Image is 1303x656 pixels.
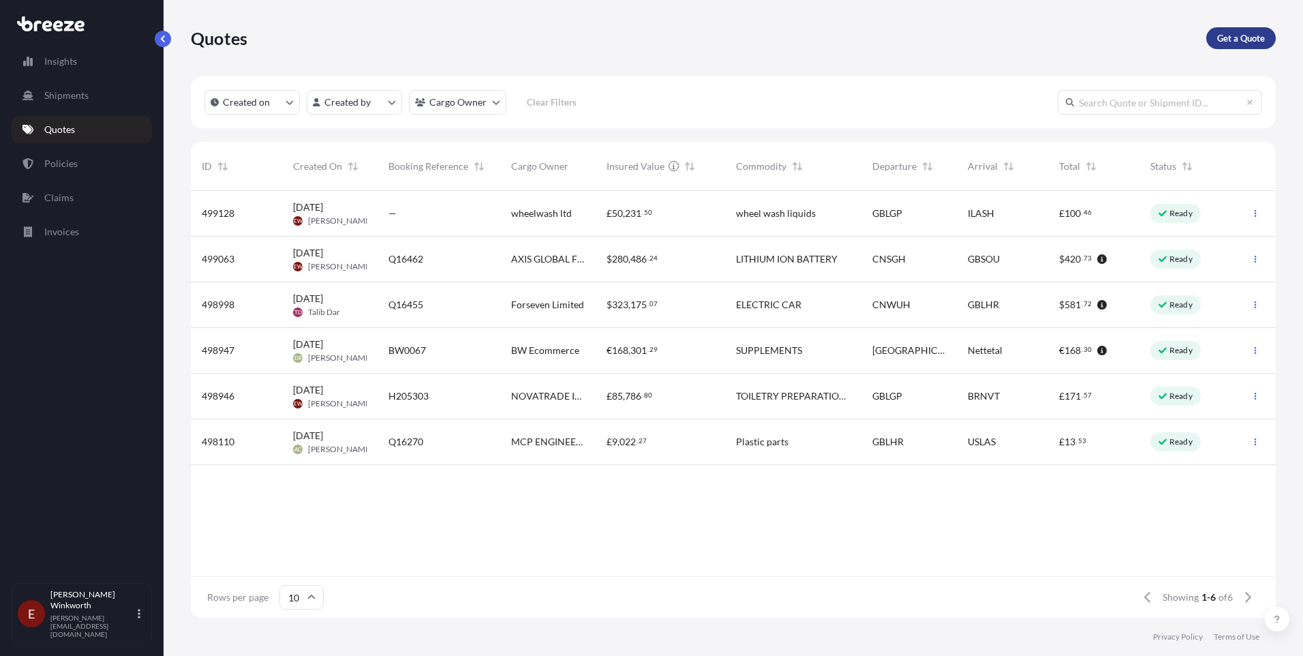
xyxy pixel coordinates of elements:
span: 07 [649,301,658,306]
p: [PERSON_NAME] Winkworth [50,589,135,611]
span: . [637,438,638,443]
span: of 6 [1218,591,1233,604]
p: Ready [1169,299,1193,310]
span: 420 [1064,254,1081,264]
p: Cargo Owner [429,95,487,109]
span: , [628,254,630,264]
span: Arrival [968,160,998,173]
p: Insights [44,55,77,68]
span: . [647,347,649,352]
span: [PERSON_NAME] [308,261,373,272]
span: . [642,393,643,398]
span: AC [294,443,301,456]
span: Rows per page [207,591,269,604]
span: [PERSON_NAME] [308,444,373,455]
span: £ [1059,209,1064,218]
span: 581 [1064,300,1081,310]
span: Cargo Owner [511,160,568,173]
span: — [388,207,397,220]
span: £ [607,437,612,447]
span: TOILETRY PREPARATIONS [736,389,850,403]
span: 175 [630,300,647,310]
span: [PERSON_NAME] [308,215,373,226]
span: LITHIUM ION BATTERY [736,252,838,266]
span: . [1082,347,1083,352]
span: 022 [619,437,636,447]
span: [DATE] [293,246,323,260]
span: TD [294,305,302,319]
p: Quotes [44,123,75,136]
input: Search Quote or Shipment ID... [1058,90,1262,115]
span: Q16270 [388,435,423,449]
span: . [1082,210,1083,215]
span: [PERSON_NAME] [308,353,373,363]
span: 499128 [202,207,234,220]
span: 168 [612,346,628,355]
p: Ready [1169,254,1193,265]
p: Ready [1169,208,1193,219]
span: GBSOU [968,252,1000,266]
span: 73 [1084,256,1092,260]
span: GBLGP [872,389,902,403]
span: Booking Reference [388,160,468,173]
span: Insured Value [607,160,664,173]
span: SUPPLEMENTS [736,344,802,357]
span: , [617,437,619,447]
span: 498998 [202,298,234,312]
span: ELECTRIC CAR [736,298,801,312]
span: . [647,301,649,306]
p: Policies [44,157,78,170]
span: 786 [625,391,641,401]
span: 301 [630,346,647,355]
span: $ [607,254,612,264]
button: Sort [1083,158,1099,175]
button: Sort [919,158,936,175]
span: 498110 [202,435,234,449]
span: £ [1059,437,1064,447]
span: [GEOGRAPHIC_DATA] [872,344,946,357]
span: 85 [612,391,623,401]
span: £ [607,391,612,401]
span: . [642,210,643,215]
span: 168 [1064,346,1081,355]
span: EW [294,397,303,411]
p: Clear Filters [527,95,577,109]
span: Created On [293,160,342,173]
span: wheel wash liquids [736,207,816,220]
a: Get a Quote [1206,27,1276,49]
span: . [1076,438,1077,443]
span: 499063 [202,252,234,266]
span: [DATE] [293,200,323,214]
span: GBLHR [968,298,999,312]
p: Shipments [44,89,89,102]
span: [DATE] [293,383,323,397]
span: EW [294,214,303,228]
span: 72 [1084,301,1092,306]
span: 498947 [202,344,234,357]
span: Status [1150,160,1176,173]
span: E [28,607,35,621]
span: Forseven Limited [511,298,584,312]
a: Claims [12,184,152,211]
p: [PERSON_NAME][EMAIL_ADDRESS][DOMAIN_NAME] [50,614,135,638]
span: Plastic parts [736,435,788,449]
a: Privacy Policy [1153,631,1203,642]
span: 24 [649,256,658,260]
span: 171 [1064,391,1081,401]
button: Clear Filters [513,91,589,113]
span: BW Ecommerce [511,344,579,357]
a: Terms of Use [1214,631,1259,642]
span: 53 [1078,438,1086,443]
span: , [623,391,625,401]
button: Sort [789,158,806,175]
span: $ [1059,300,1064,310]
p: Ready [1169,391,1193,402]
span: . [1082,256,1083,260]
span: 50 [612,209,623,218]
p: Ready [1169,345,1193,356]
span: 50 [644,210,652,215]
span: Commodity [736,160,786,173]
button: Sort [471,158,487,175]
